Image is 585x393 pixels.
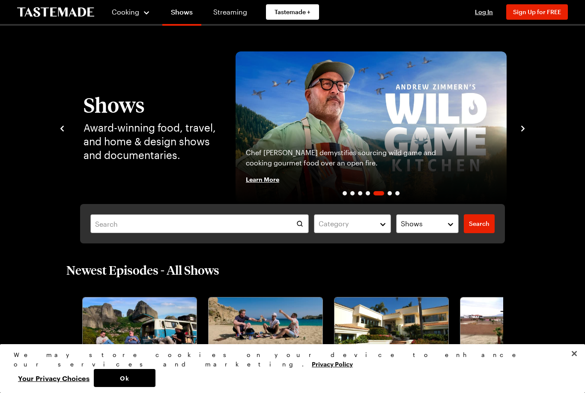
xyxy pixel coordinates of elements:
a: Andrew Zimmern's Wild Game KitchenChef [PERSON_NAME] demystifies sourcing wild game and cooking g... [236,51,507,204]
img: Andrew Zimmern's Wild Game Kitchen [236,51,507,204]
span: Search [469,219,489,228]
a: To Tastemade Home Page [17,7,94,17]
button: navigate to next item [519,123,527,133]
span: Go to slide 2 [350,191,355,195]
button: Ok [94,369,155,387]
input: Search [90,214,309,233]
div: Category [319,219,373,229]
button: Your Privacy Choices [14,369,94,387]
span: Tastemade + [275,8,310,16]
button: Cooking [111,2,150,22]
a: Shows [162,2,201,26]
a: Tastemade + [266,4,319,20]
span: Cooking [112,8,139,16]
span: Go to slide 3 [358,191,362,195]
h1: Shows [84,93,218,116]
a: More information about your privacy, opens in a new tab [312,360,353,368]
span: Go to slide 5 [373,191,384,195]
span: Go to slide 6 [388,191,392,195]
div: We may store cookies on your device to enhance our services and marketing. [14,350,564,369]
p: Chef [PERSON_NAME] demystifies sourcing wild game and cooking gourmet food over an open fire. [246,147,446,168]
div: Privacy [14,350,564,387]
img: Go Greek! Clash of the Titans [83,297,197,362]
button: Close [565,344,584,363]
button: Category [314,214,391,233]
button: Shows [396,214,459,233]
span: Sign Up for FREE [513,8,561,15]
h2: Newest Episodes - All Shows [66,262,219,278]
img: Full Throttle Dream Homes [460,297,574,362]
a: filters [464,214,495,233]
span: Go to slide 1 [343,191,347,195]
button: Sign Up for FREE [506,4,568,20]
img: Dreaming Big Estates [334,297,448,362]
div: 5 / 7 [236,51,507,204]
span: Log In [475,8,493,15]
span: Learn More [246,175,279,183]
button: Log In [467,8,501,16]
span: Shows [401,219,423,229]
p: Award-winning food, travel, and home & design shows and documentaries. [84,121,218,162]
button: navigate to previous item [58,123,66,133]
img: Mamma Mia! Off We Go Again [209,297,322,362]
span: Go to slide 7 [395,191,400,195]
span: Go to slide 4 [366,191,370,195]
